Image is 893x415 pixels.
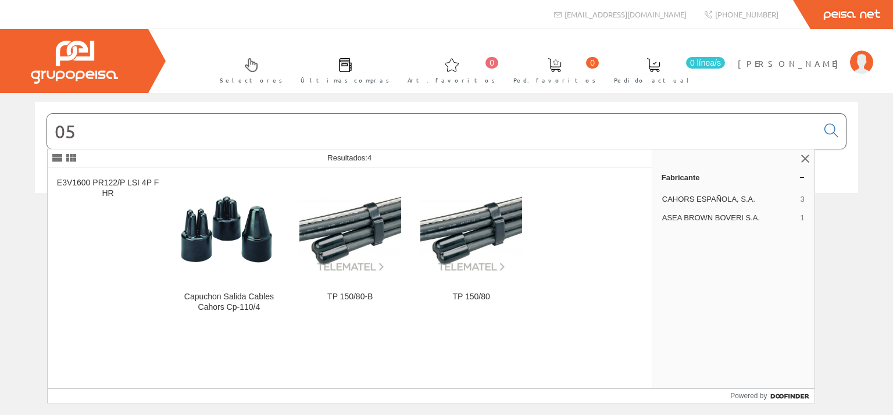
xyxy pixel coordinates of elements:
span: Selectores [220,74,283,86]
span: 1 [801,213,805,223]
div: E3V1600 PR122/P LSI 4P F HR [57,178,159,199]
span: [PHONE_NUMBER] [715,9,778,19]
a: Capuchon Salida Cables Cahors Cp-110/4 Capuchon Salida Cables Cahors Cp-110/4 [169,169,289,326]
div: TP 150/80-B [299,292,401,302]
span: Resultados: [327,153,372,162]
span: 0 [586,57,599,69]
span: 4 [367,153,372,162]
span: Powered by [730,391,767,401]
a: TP 150/80 TP 150/80 [411,169,531,326]
img: Capuchon Salida Cables Cahors Cp-110/4 [178,179,280,281]
span: 3 [801,194,805,205]
img: TP 150/80 [420,188,522,273]
span: CAHORS ESPAÑOLA, S.A. [662,194,796,205]
a: TP 150/80-B TP 150/80-B [290,169,410,326]
img: TP 150/80-B [299,188,401,273]
a: Últimas compras [289,48,395,91]
span: Ped. favoritos [513,74,596,86]
span: [PERSON_NAME] [738,58,844,69]
span: Últimas compras [301,74,390,86]
div: © Grupo Peisa [35,208,858,217]
span: 0 [485,57,498,69]
input: Buscar... [47,114,817,149]
img: Grupo Peisa [31,41,118,84]
a: Fabricante [652,168,815,187]
a: Selectores [208,48,288,91]
div: TP 150/80 [420,292,522,302]
span: Pedido actual [614,74,693,86]
div: Capuchon Salida Cables Cahors Cp-110/4 [178,292,280,313]
span: Art. favoritos [408,74,495,86]
span: [EMAIL_ADDRESS][DOMAIN_NAME] [565,9,687,19]
a: [PERSON_NAME] [738,48,873,59]
a: E3V1600 PR122/P LSI 4P F HR [48,169,168,326]
span: ASEA BROWN BOVERI S.A. [662,213,796,223]
span: 0 línea/s [686,57,725,69]
a: Powered by [730,389,815,403]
